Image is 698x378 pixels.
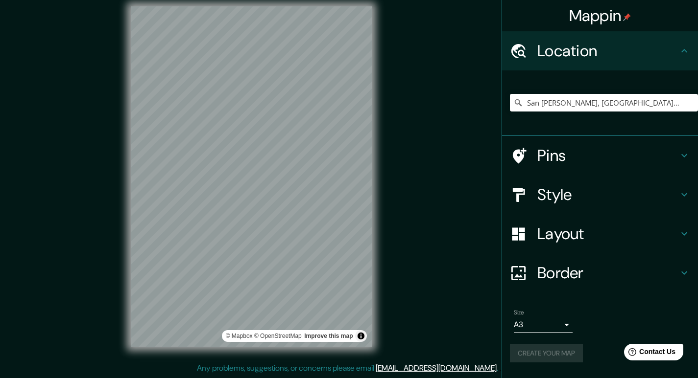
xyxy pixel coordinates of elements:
img: pin-icon.png [623,13,631,21]
div: A3 [514,317,573,333]
div: Location [502,31,698,70]
canvas: Map [131,6,372,347]
div: Border [502,253,698,292]
p: Any problems, suggestions, or concerns please email . [197,362,498,374]
a: [EMAIL_ADDRESS][DOMAIN_NAME] [376,363,497,373]
div: Layout [502,214,698,253]
h4: Location [537,41,678,61]
h4: Pins [537,146,678,165]
input: Pick your city or area [510,94,698,111]
a: Mapbox [226,333,253,339]
h4: Layout [537,224,678,244]
h4: Style [537,185,678,204]
h4: Mappin [569,6,631,25]
h4: Border [537,263,678,283]
iframe: Help widget launcher [611,340,687,367]
button: Toggle attribution [355,330,367,342]
div: Pins [502,136,698,175]
a: Map feedback [304,333,353,339]
label: Size [514,309,524,317]
div: . [498,362,500,374]
a: OpenStreetMap [254,333,302,339]
div: . [500,362,502,374]
div: Style [502,175,698,214]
